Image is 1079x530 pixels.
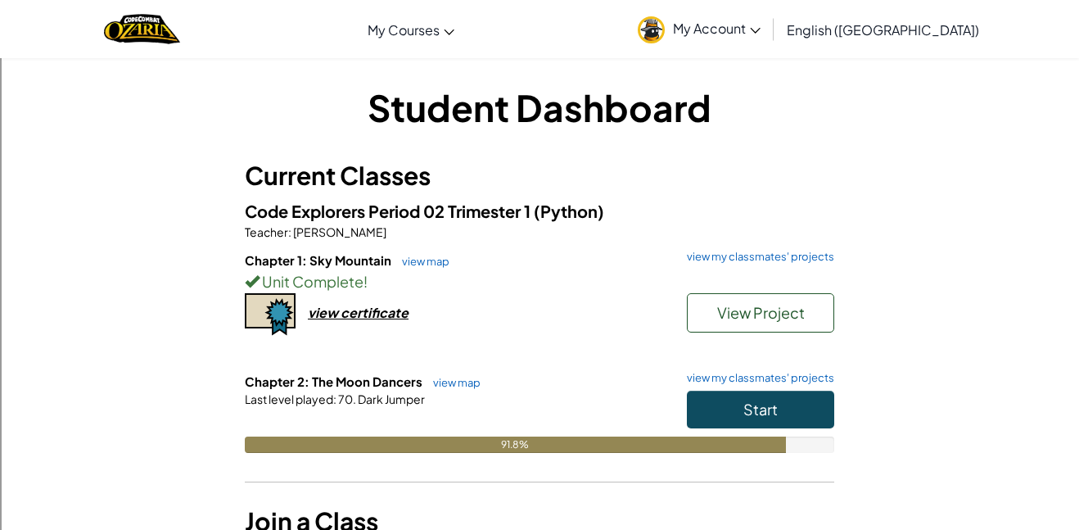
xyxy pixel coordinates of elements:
[787,21,979,39] span: English ([GEOGRAPHIC_DATA])
[638,16,665,43] img: avatar
[104,12,180,46] img: Home
[368,21,440,39] span: My Courses
[779,7,987,52] a: English ([GEOGRAPHIC_DATA])
[630,3,769,55] a: My Account
[104,12,180,46] a: Ozaria by CodeCombat logo
[673,20,761,37] span: My Account
[359,7,463,52] a: My Courses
